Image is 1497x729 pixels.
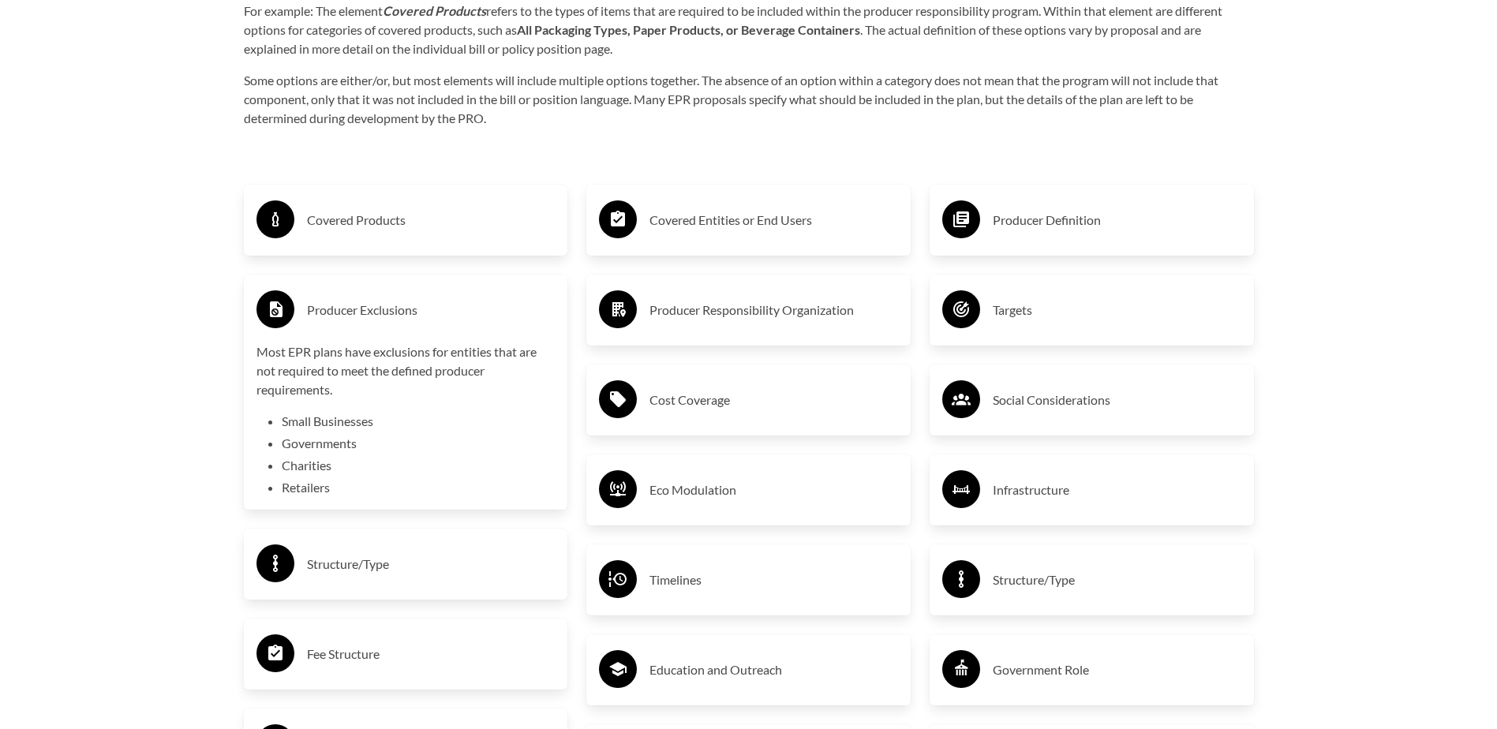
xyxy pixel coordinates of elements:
h3: Education and Outreach [649,657,898,682]
h3: Social Considerations [993,387,1241,413]
h3: Fee Structure [307,641,556,667]
p: Some options are either/or, but most elements will include multiple options together. The absence... [244,71,1254,128]
li: Charities [282,456,556,475]
h3: Structure/Type [307,551,556,577]
h3: Producer Responsibility Organization [649,297,898,323]
p: Most EPR plans have exclusions for entities that are not required to meet the defined producer re... [256,342,556,399]
strong: Covered Products [383,3,486,18]
li: Governments [282,434,556,453]
h3: Structure/Type [993,567,1241,593]
h3: Eco Modulation [649,477,898,503]
h3: Targets [993,297,1241,323]
p: For example: The element refers to the types of items that are required to be included within the... [244,2,1254,58]
h3: Timelines [649,567,898,593]
h3: Infrastructure [993,477,1241,503]
h3: Covered Products [307,207,556,233]
h3: Producer Definition [993,207,1241,233]
strong: All Packaging Types, Paper Products, or Beverage Containers [517,22,860,37]
h3: Cost Coverage [649,387,898,413]
li: Small Businesses [282,412,556,431]
h3: Government Role [993,657,1241,682]
h3: Covered Entities or End Users [649,207,898,233]
h3: Producer Exclusions [307,297,556,323]
li: Retailers [282,478,556,497]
